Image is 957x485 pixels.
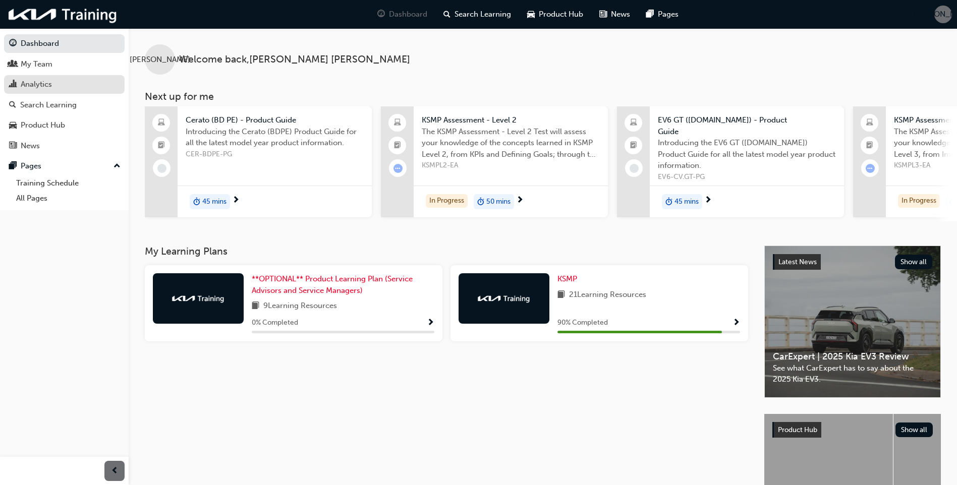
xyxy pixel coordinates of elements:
span: EV6-CV.GT-PG [658,171,836,183]
span: 0 % Completed [252,317,298,329]
span: [PERSON_NAME] [130,54,190,66]
span: laptop-icon [158,116,165,130]
div: My Team [21,58,52,70]
a: Analytics [4,75,125,94]
span: news-icon [599,8,607,21]
span: car-icon [9,121,17,130]
span: EV6 GT ([DOMAIN_NAME]) - Product Guide [658,114,836,137]
button: Show all [895,422,933,437]
a: Cerato (BD PE) - Product GuideIntroducing the Cerato (BDPE) Product Guide for all the latest mode... [145,106,372,217]
img: kia-training [171,293,226,304]
span: book-icon [252,300,259,313]
a: KSMP Assessment - Level 2The KSMP Assessment - Level 2 Test will assess your knowledge of the con... [381,106,608,217]
a: Training Schedule [12,175,125,191]
a: Product Hub [4,116,125,135]
span: Welcome back , [PERSON_NAME] [PERSON_NAME] [179,54,410,66]
span: Show Progress [427,319,434,328]
span: car-icon [527,8,535,21]
span: pages-icon [9,162,17,171]
div: Product Hub [21,119,65,131]
span: guage-icon [377,8,385,21]
span: Dashboard [389,9,427,20]
span: Product Hub [539,9,583,20]
span: News [611,9,630,20]
span: CarExpert | 2025 Kia EV3 Review [773,351,932,362]
span: duration-icon [665,195,672,208]
span: Show Progress [733,319,740,328]
a: KSMP [557,273,581,285]
a: Search Learning [4,96,125,114]
span: CER-BDPE-PG [186,149,364,160]
a: All Pages [12,191,125,206]
span: duration-icon [949,195,956,208]
span: guage-icon [9,39,17,48]
span: The KSMP Assessment - Level 2 Test will assess your knowledge of the concepts learned in KSMP Lev... [422,126,600,160]
span: 21 Learning Resources [569,289,646,301]
button: Pages [4,157,125,175]
span: Search Learning [455,9,511,20]
span: booktick-icon [630,139,637,152]
span: 50 mins [486,196,511,208]
a: news-iconNews [591,4,638,25]
span: 9 Learning Resources [263,300,337,313]
button: Show Progress [427,317,434,329]
a: guage-iconDashboard [369,4,435,25]
span: Latest News [778,258,817,266]
span: search-icon [443,8,451,21]
span: learningRecordVerb_ATTEMPT-icon [393,164,403,173]
a: EV6 GT ([DOMAIN_NAME]) - Product GuideIntroducing the EV6 GT ([DOMAIN_NAME]) Product Guide for al... [617,106,844,217]
span: learningRecordVerb_ATTEMPT-icon [866,164,875,173]
span: laptop-icon [394,116,401,130]
span: book-icon [557,289,565,301]
span: people-icon [9,60,17,69]
a: search-iconSearch Learning [435,4,519,25]
span: chart-icon [9,80,17,89]
span: news-icon [9,142,17,151]
a: Latest NewsShow all [773,254,932,270]
a: pages-iconPages [638,4,687,25]
span: duration-icon [193,195,200,208]
span: booktick-icon [866,139,873,152]
div: In Progress [426,194,468,208]
a: Latest NewsShow allCarExpert | 2025 Kia EV3 ReviewSee what CarExpert has to say about the 2025 Ki... [764,246,941,398]
span: **OPTIONAL** Product Learning Plan (Service Advisors and Service Managers) [252,274,413,295]
span: KSMPL2-EA [422,160,600,171]
span: 45 mins [202,196,227,208]
span: 90 % Completed [557,317,608,329]
div: Pages [21,160,41,172]
span: laptop-icon [866,116,873,130]
h3: My Learning Plans [145,246,748,257]
span: next-icon [516,196,524,205]
span: up-icon [114,160,121,173]
a: **OPTIONAL** Product Learning Plan (Service Advisors and Service Managers) [252,273,434,296]
span: next-icon [704,196,712,205]
span: KSMP Assessment - Level 2 [422,114,600,126]
span: prev-icon [111,465,119,477]
span: booktick-icon [394,139,401,152]
button: Show Progress [733,317,740,329]
span: learningRecordVerb_NONE-icon [630,164,639,173]
span: Product Hub [778,426,817,434]
span: See what CarExpert has to say about the 2025 Kia EV3. [773,362,932,385]
button: DashboardMy TeamAnalyticsSearch LearningProduct HubNews [4,32,125,157]
div: Search Learning [20,99,77,111]
button: [PERSON_NAME] [934,6,952,23]
span: Introducing the Cerato (BDPE) Product Guide for all the latest model year product information. [186,126,364,149]
span: Cerato (BD PE) - Product Guide [186,114,364,126]
span: duration-icon [477,195,484,208]
span: KSMP [557,274,577,283]
a: car-iconProduct Hub [519,4,591,25]
img: kia-training [476,293,532,304]
span: booktick-icon [158,139,165,152]
span: pages-icon [646,8,654,21]
span: Pages [658,9,679,20]
a: News [4,137,125,155]
button: Show all [895,255,933,269]
a: Product HubShow all [772,422,933,438]
div: In Progress [898,194,940,208]
img: kia-training [5,4,121,25]
div: Analytics [21,79,52,90]
span: search-icon [9,101,16,110]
